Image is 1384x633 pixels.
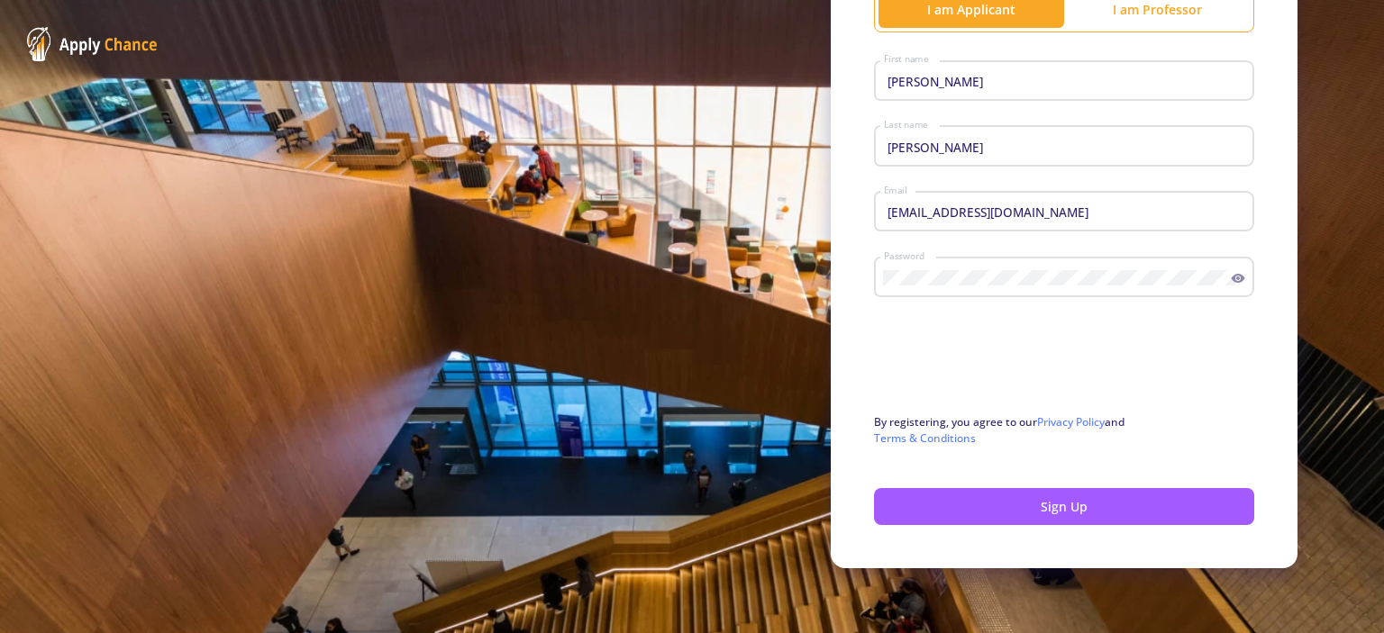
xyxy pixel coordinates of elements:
[874,430,976,446] a: Terms & Conditions
[1037,414,1105,430] a: Privacy Policy
[874,414,1254,447] p: By registering, you agree to our and
[874,330,1148,400] iframe: reCAPTCHA
[27,27,158,61] img: ApplyChance Logo
[874,488,1254,525] button: Sign Up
